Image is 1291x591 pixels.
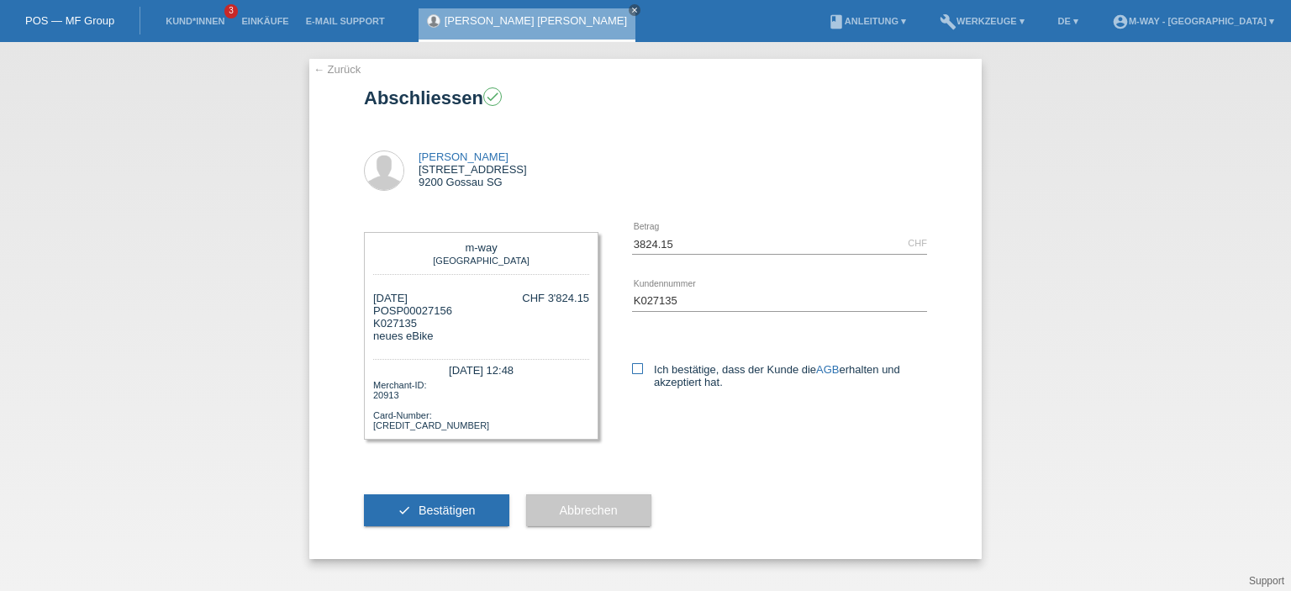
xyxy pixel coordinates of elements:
span: K027135 [373,317,417,330]
a: AGB [816,363,839,376]
i: close [630,6,639,14]
div: CHF [908,238,927,248]
a: account_circlem-way - [GEOGRAPHIC_DATA] ▾ [1104,16,1283,26]
div: CHF 3'824.15 [522,292,589,304]
div: [STREET_ADDRESS] 9200 Gossau SG [419,150,527,188]
i: check [485,89,500,104]
a: bookAnleitung ▾ [819,16,914,26]
h1: Abschliessen [364,87,927,108]
div: [DATE] 12:48 [373,359,589,378]
a: [PERSON_NAME] [419,150,508,163]
a: [PERSON_NAME] [PERSON_NAME] [445,14,627,27]
a: POS — MF Group [25,14,114,27]
a: close [629,4,640,16]
a: Kund*innen [157,16,233,26]
a: Einkäufe [233,16,297,26]
i: build [940,13,956,30]
a: DE ▾ [1050,16,1087,26]
a: E-Mail Support [298,16,393,26]
div: m-way [377,241,585,254]
label: Ich bestätige, dass der Kunde die erhalten und akzeptiert hat. [632,363,927,388]
span: 3 [224,4,238,18]
i: book [828,13,845,30]
div: Merchant-ID: 20913 Card-Number: [CREDIT_CARD_NUMBER] [373,378,589,430]
a: Support [1249,575,1284,587]
div: [GEOGRAPHIC_DATA] [377,254,585,266]
i: check [398,504,411,517]
div: [DATE] POSP00027156 neues eBike [373,292,452,342]
button: check Bestätigen [364,494,509,526]
a: ← Zurück [314,63,361,76]
span: Bestätigen [419,504,476,517]
i: account_circle [1112,13,1129,30]
a: buildWerkzeuge ▾ [931,16,1033,26]
button: Abbrechen [526,494,651,526]
span: Abbrechen [560,504,618,517]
